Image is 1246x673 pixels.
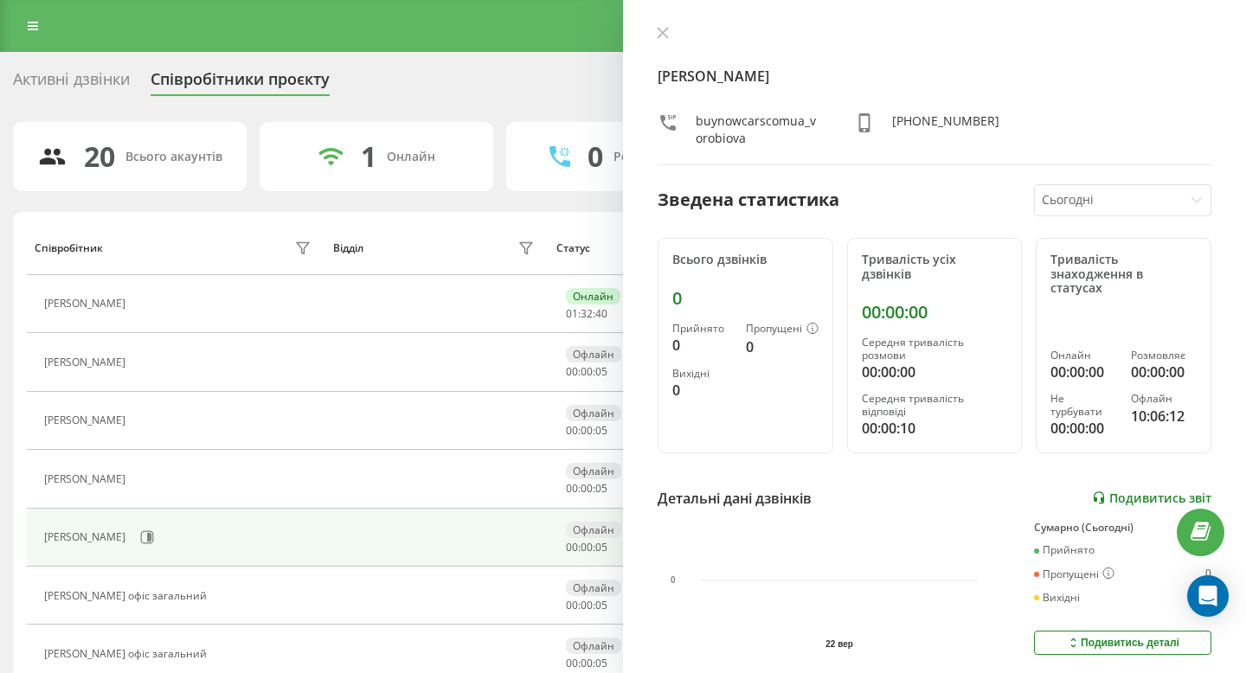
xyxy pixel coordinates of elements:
h4: [PERSON_NAME] [658,66,1211,87]
span: 00 [566,481,578,496]
div: Пропущені [746,323,819,336]
div: 00:00:00 [1050,418,1116,439]
div: Не турбувати [1050,393,1116,418]
div: [PERSON_NAME] [44,531,130,543]
span: 00 [566,656,578,670]
div: 00:00:00 [862,362,1008,382]
div: Середня тривалість відповіді [862,393,1008,418]
div: Сумарно (Сьогодні) [1034,522,1211,534]
div: Офлайн [1131,393,1197,405]
div: Онлайн [566,288,620,304]
div: Вихідні [1034,592,1080,604]
span: 00 [581,598,593,612]
div: 00:00:00 [1050,362,1116,382]
div: Онлайн [1050,349,1116,362]
div: : : [566,483,607,495]
div: 0 [1205,544,1211,556]
span: 00 [581,540,593,554]
div: Прийнято [672,323,732,335]
div: [PERSON_NAME] [44,414,130,426]
span: 01 [566,306,578,321]
span: 00 [566,540,578,554]
div: 00:00:00 [862,302,1008,323]
div: Тривалість знаходження в статусах [1050,253,1197,296]
div: Офлайн [566,522,621,538]
div: 0 [672,288,819,309]
span: 00 [566,423,578,438]
div: : : [566,542,607,554]
div: Всього дзвінків [672,253,819,267]
div: 0 [672,335,732,356]
div: Пропущені [1034,567,1114,581]
div: 0 [672,380,732,401]
span: 32 [581,306,593,321]
div: Подивитись деталі [1066,636,1179,650]
div: Вихідні [672,368,732,380]
div: Офлайн [566,463,621,479]
span: 05 [595,423,607,438]
div: Співробітник [35,242,103,254]
div: [PERSON_NAME] [44,473,130,485]
div: 0 [588,140,603,173]
div: : : [566,366,607,378]
div: buynowcarscomua_vorobiova [696,112,819,147]
div: Розмовляє [1131,349,1197,362]
div: [PERSON_NAME] офіс загальний [44,590,211,602]
div: 0 [746,336,819,357]
div: : : [566,425,607,437]
div: Середня тривалість розмови [862,336,1008,362]
text: 0 [671,575,676,585]
span: 00 [566,364,578,379]
div: : : [566,657,607,670]
span: 05 [595,481,607,496]
text: 22 вер [825,639,853,649]
span: 00 [581,656,593,670]
span: 05 [595,540,607,554]
div: Офлайн [566,346,621,362]
span: 00 [566,598,578,612]
div: Офлайн [566,580,621,596]
div: Активні дзвінки [13,70,130,97]
div: Статус [556,242,590,254]
div: Зведена статистика [658,187,839,213]
div: 20 [84,140,115,173]
div: : : [566,308,607,320]
div: [PERSON_NAME] офіс загальний [44,648,211,660]
div: Відділ [333,242,363,254]
div: Офлайн [566,405,621,421]
div: Розмовляють [613,150,697,164]
div: Співробітники проєкту [151,70,330,97]
span: 00 [581,481,593,496]
div: Тривалість усіх дзвінків [862,253,1008,282]
div: 10:06:12 [1131,406,1197,426]
div: 1 [361,140,376,173]
div: Прийнято [1034,544,1095,556]
div: 0 [1205,567,1211,581]
div: : : [566,599,607,612]
div: [PERSON_NAME] [44,298,130,310]
div: 00:00:10 [862,418,1008,439]
span: 05 [595,598,607,612]
div: [PHONE_NUMBER] [892,112,999,147]
div: Детальні дані дзвінків [658,488,812,509]
div: [PERSON_NAME] [44,356,130,369]
div: Офлайн [566,638,621,654]
span: 00 [581,364,593,379]
div: Онлайн [387,150,435,164]
span: 40 [595,306,607,321]
span: 05 [595,364,607,379]
div: Всього акаунтів [125,150,222,164]
span: 00 [581,423,593,438]
a: Подивитись звіт [1092,490,1211,505]
button: Подивитись деталі [1034,631,1211,655]
span: 05 [595,656,607,670]
div: Open Intercom Messenger [1187,575,1229,617]
div: 00:00:00 [1131,362,1197,382]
